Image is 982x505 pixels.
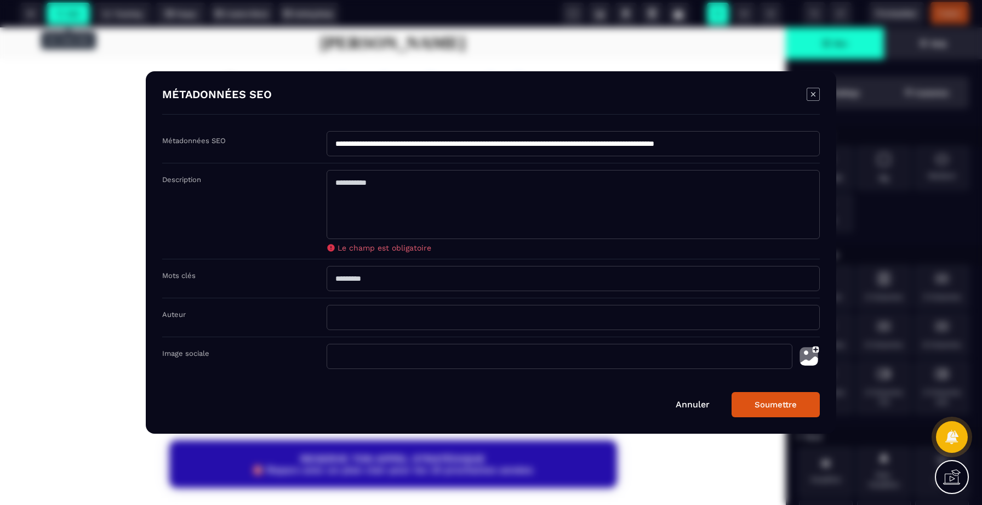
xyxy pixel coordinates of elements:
[162,175,201,184] label: Description
[169,413,617,461] button: RESERVE TON APPEL STRATÉGIQUE🎯 Repars avec un plan clair pour les 10 prochaines années
[732,392,820,417] button: Soumettre
[329,377,368,385] p: Powered by
[415,60,421,70] div: 2
[156,241,185,250] span: Prénom
[162,271,196,280] label: Mots clés
[798,344,820,369] img: photo-upload.002a6cb0.svg
[156,155,363,166] p: 📞 Pendant cet appel, nous prendrons le temps de :
[156,287,349,305] a: Conditions générales
[266,241,323,250] span: Nom de famille
[270,59,379,72] p: Remplissez le formulaire
[158,211,180,229] div: France: + 33
[178,173,363,195] li: Faire une photographie précise de ta situation financière actuelle.
[156,194,238,203] span: Numéro de téléphone
[162,349,209,358] label: Image sociale
[162,88,272,103] h4: MÉTADONNÉES SEO
[156,286,367,306] p: En saisissant des informations, j'accepte les
[189,39,597,149] h1: Comment tout en développant un patrimoine solide grâce au
[162,310,186,319] label: Auteur
[197,297,291,305] a: Politique de confidentialité
[162,137,226,145] label: Métadonnées SEO
[403,100,614,113] p: Sélectionnez une date et une heure
[156,125,363,147] p: Un échange pour clarifier tes finances et savoir exactement quoi faire ensuite.
[156,100,358,115] p: Appel Stratégique - [PERSON_NAME]
[192,297,197,305] span: &
[338,243,431,252] span: Le champ est obligatoire
[676,399,710,410] a: Annuler
[436,194,581,228] p: Pour voir les créneaux horaires disponibles, veuillez renseigner vos informations
[432,59,522,72] p: Réservez votre appel
[254,60,258,70] div: 1
[329,376,441,386] a: Powered by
